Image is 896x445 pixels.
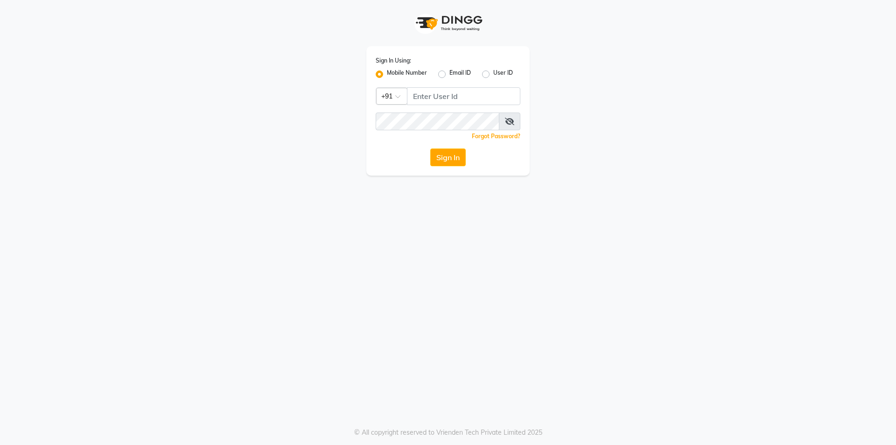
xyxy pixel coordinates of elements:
label: Mobile Number [387,69,427,80]
input: Username [407,87,520,105]
label: Sign In Using: [376,57,411,65]
label: Email ID [449,69,471,80]
a: Forgot Password? [472,133,520,140]
input: Username [376,113,499,130]
label: User ID [493,69,513,80]
img: logo1.svg [411,9,485,37]
button: Sign In [430,148,466,166]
